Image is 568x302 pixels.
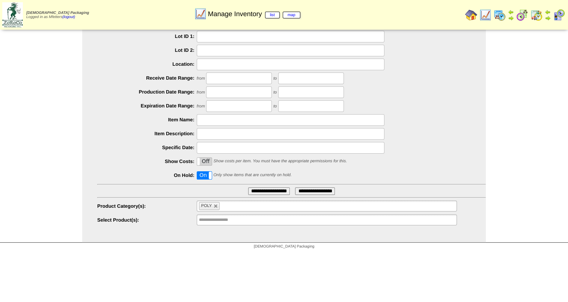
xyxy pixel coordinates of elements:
span: from [197,104,205,109]
span: [DEMOGRAPHIC_DATA] Packaging [254,245,314,249]
span: to [273,104,277,109]
label: Receive Date Range: [97,75,197,81]
label: Select Product(s): [97,217,197,223]
span: to [273,90,277,95]
img: calendarprod.gif [494,9,506,21]
label: Item Description: [97,131,197,136]
label: Product Category(s): [97,203,197,209]
div: OnOff [197,171,212,180]
label: Location: [97,61,197,67]
span: from [197,76,205,81]
span: from [197,90,205,95]
label: Expiration Date Range: [97,103,197,109]
img: arrowleft.gif [545,9,551,15]
label: Lot ID 1: [97,33,197,39]
label: Production Date Range: [97,89,197,95]
label: Lot ID 2: [97,47,197,53]
img: arrowright.gif [545,15,551,21]
img: calendarinout.gif [530,9,542,21]
a: list [265,12,280,18]
span: Logged in as Mfetters [26,11,89,19]
span: Show costs per item. You must have the appropriate permissions for this. [213,159,347,163]
span: [DEMOGRAPHIC_DATA] Packaging [26,11,89,15]
img: line_graph.gif [194,8,206,20]
img: arrowright.gif [508,15,514,21]
img: line_graph.gif [479,9,491,21]
img: calendarblend.gif [516,9,528,21]
label: On Hold: [97,172,197,178]
label: Item Name: [97,117,197,122]
span: to [273,76,277,81]
img: home.gif [465,9,477,21]
label: On [197,172,212,179]
label: Show Costs: [97,159,197,164]
img: zoroco-logo-small.webp [2,2,23,27]
span: Only show items that are currently on hold. [213,173,291,177]
label: Off [197,158,212,165]
span: POLY [201,204,212,208]
label: Specific Date: [97,145,197,150]
a: map [283,12,300,18]
span: Manage Inventory [208,10,300,18]
img: arrowleft.gif [508,9,514,15]
a: (logout) [62,15,75,19]
img: calendarcustomer.gif [553,9,565,21]
div: OnOff [197,157,212,166]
